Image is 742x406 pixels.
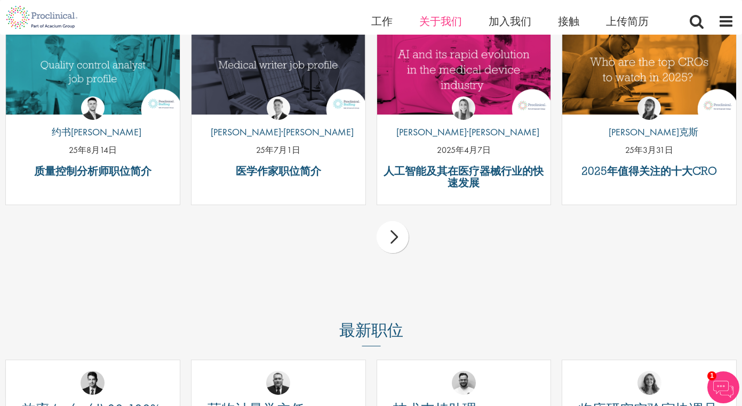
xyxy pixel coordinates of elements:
[710,372,714,379] font: 1
[69,144,117,156] font: 25年8月14日
[437,144,491,156] font: 2025年4月7日
[211,126,354,138] font: [PERSON_NAME]·[PERSON_NAME]
[581,164,717,178] font: 2025年值得关注的十大CRO
[609,126,698,138] font: [PERSON_NAME]克斯
[256,144,300,156] font: 25年7月1日
[396,126,539,138] font: [PERSON_NAME]·[PERSON_NAME]
[192,25,365,119] a: 链接到帖子
[388,96,539,144] a: 汉娜·伯克 [PERSON_NAME]·[PERSON_NAME]
[568,165,731,177] a: 2025年值得关注的十大CRO
[52,126,141,138] font: 约书[PERSON_NAME]
[44,96,141,144] a: 约书亚·戈登 约书[PERSON_NAME]
[562,25,736,119] a: 链接到帖子
[34,164,151,178] font: 质量控制分析师职位简介
[81,96,105,120] img: 约书亚·戈登
[384,164,544,190] font: 人工智能及其在医疗器械行业的快速发展
[419,14,462,28] a: 关于我们
[267,96,290,120] img: 乔治·沃森
[489,14,531,28] a: 加入我们
[558,14,579,28] a: 接触
[601,96,698,144] a: 西奥多拉·萨夫洛夫斯基 - 威克斯 [PERSON_NAME]克斯
[707,371,739,403] img: 聊天机器人
[11,165,174,177] a: 质量控制分析师职位简介
[452,371,476,395] img: 埃米尔·德比尔
[452,96,475,120] img: 汉娜·伯克
[562,25,736,115] img: 2025年十大CRO | Proclinical
[371,14,393,28] a: 工作
[382,165,546,189] a: 人工智能及其在医疗器械行业的快速发展
[6,25,180,119] a: 链接到帖子
[81,371,105,395] img: 托马斯·韦尼格
[637,96,661,120] img: 西奥多拉·萨夫洛夫斯基 - 威克斯
[625,144,673,156] font: 25年3月31日
[377,25,551,115] img: 人工智能及其对医疗器械行业的影响 | Proclinical
[192,25,365,115] img: 医学作家职位简介
[266,371,290,395] img: 雅库布·哈纳斯
[606,14,649,28] a: 上传简历
[197,165,360,177] a: 医学作家职位简介
[203,96,354,144] a: 乔治·沃森 [PERSON_NAME]·[PERSON_NAME]
[377,25,551,119] a: 链接到帖子
[637,371,661,395] img: 杰基·塞尔基奥
[236,164,321,178] font: 医学作家职位简介
[339,319,403,340] font: 最新职位
[6,25,180,115] img: 质量控制分析师职位简介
